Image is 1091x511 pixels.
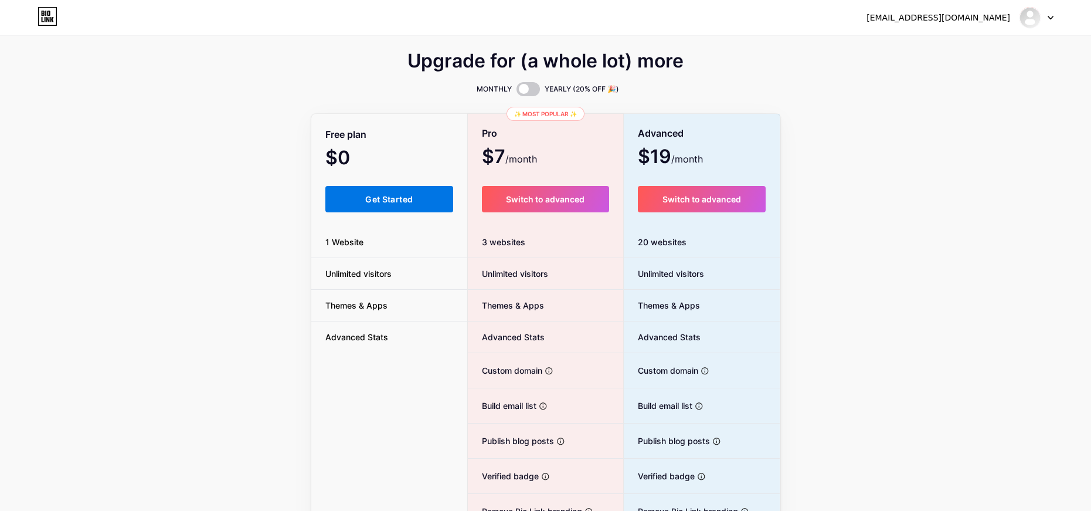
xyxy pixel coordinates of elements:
[624,400,692,412] span: Build email list
[638,186,766,212] button: Switch to advanced
[482,150,537,166] span: $7
[638,123,684,144] span: Advanced
[325,186,454,212] button: Get Started
[325,124,366,145] span: Free plan
[407,54,684,68] span: Upgrade for (a whole lot) more
[624,470,695,482] span: Verified badge
[468,331,545,343] span: Advanced Stats
[866,12,1010,24] div: [EMAIL_ADDRESS][DOMAIN_NAME]
[311,268,406,280] span: Unlimited visitors
[624,364,698,377] span: Custom domain
[671,152,703,166] span: /month
[505,152,537,166] span: /month
[507,107,584,121] div: ✨ Most popular ✨
[482,123,497,144] span: Pro
[624,268,704,280] span: Unlimited visitors
[1019,6,1041,29] img: capleo
[624,331,701,343] span: Advanced Stats
[311,331,402,343] span: Advanced Stats
[662,194,741,204] span: Switch to advanced
[468,299,544,312] span: Themes & Apps
[468,226,623,258] div: 3 websites
[468,400,536,412] span: Build email list
[311,236,378,248] span: 1 Website
[468,268,548,280] span: Unlimited visitors
[545,83,619,95] span: YEARLY (20% OFF 🎉)
[365,194,413,204] span: Get Started
[477,83,512,95] span: MONTHLY
[624,435,710,447] span: Publish blog posts
[468,364,542,377] span: Custom domain
[468,470,539,482] span: Verified badge
[325,151,382,167] span: $0
[311,299,402,312] span: Themes & Apps
[506,194,584,204] span: Switch to advanced
[624,299,700,312] span: Themes & Apps
[468,435,554,447] span: Publish blog posts
[638,150,703,166] span: $19
[482,186,609,212] button: Switch to advanced
[624,226,780,258] div: 20 websites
